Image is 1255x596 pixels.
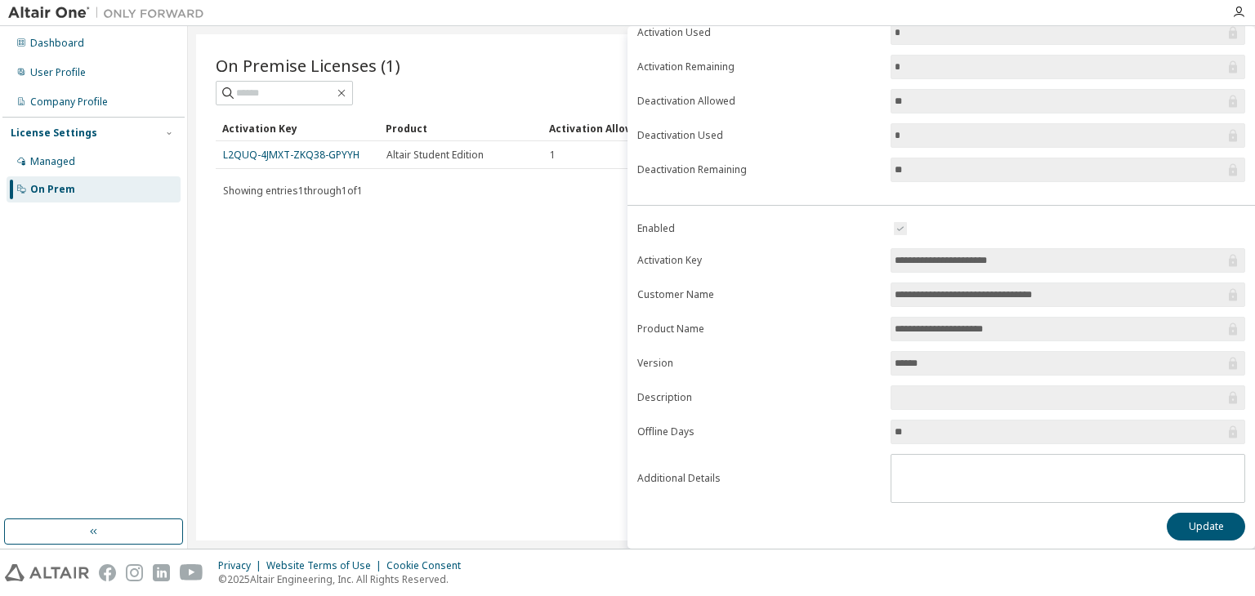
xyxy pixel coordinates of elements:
label: Deactivation Remaining [637,163,881,176]
label: Activation Remaining [637,60,881,73]
label: Customer Name [637,288,881,301]
span: On Premise Licenses (1) [216,54,400,77]
div: Managed [30,155,75,168]
div: Dashboard [30,37,84,50]
label: Product Name [637,322,881,336]
img: facebook.svg [99,564,116,581]
div: Website Terms of Use [266,559,386,572]
a: L2QUQ-4JMXT-ZKQ38-GPYYH [223,148,360,162]
div: Cookie Consent [386,559,471,572]
label: Deactivation Used [637,129,881,142]
label: Description [637,391,881,404]
label: Additional Details [637,472,881,485]
img: instagram.svg [126,564,143,581]
div: Company Profile [30,96,108,109]
div: Product [386,115,536,141]
span: Altair Student Edition [386,149,484,162]
button: Update [1167,513,1245,540]
label: Activation Used [637,26,881,39]
div: Activation Allowed [549,115,699,141]
span: Showing entries 1 through 1 of 1 [223,184,363,198]
p: © 2025 Altair Engineering, Inc. All Rights Reserved. [218,572,471,586]
div: Activation Key [222,115,373,141]
label: Version [637,357,881,370]
div: On Prem [30,183,75,196]
label: Deactivation Allowed [637,95,881,108]
label: Activation Key [637,254,881,267]
img: linkedin.svg [153,564,170,581]
img: youtube.svg [180,564,203,581]
span: 1 [550,149,556,162]
div: License Settings [11,127,97,140]
label: Offline Days [637,425,881,438]
img: Altair One [8,5,212,21]
div: Privacy [218,559,266,572]
label: Enabled [637,222,881,235]
div: User Profile [30,66,86,79]
img: altair_logo.svg [5,564,89,581]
